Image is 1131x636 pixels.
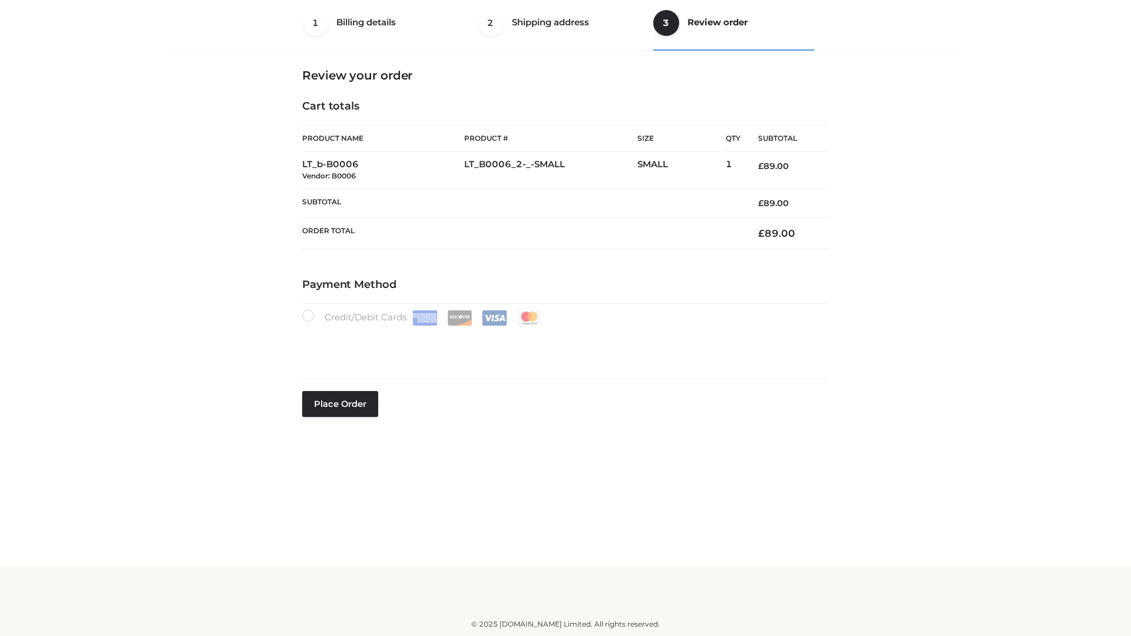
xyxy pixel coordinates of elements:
td: SMALL [637,152,726,189]
img: Mastercard [517,310,542,326]
h4: Payment Method [302,279,829,291]
iframe: Secure payment input frame [300,323,826,366]
th: Size [637,125,720,152]
td: 1 [726,152,740,189]
th: Product Name [302,125,464,152]
small: Vendor: B0006 [302,171,356,180]
th: Subtotal [302,188,740,217]
h4: Cart totals [302,100,829,113]
th: Order Total [302,218,740,249]
span: £ [758,227,765,239]
td: LT_B0006_2-_-SMALL [464,152,637,189]
th: Subtotal [740,125,829,152]
img: Amex [412,310,438,326]
button: Place order [302,391,378,417]
h3: Review your order [302,68,829,82]
td: LT_b-B0006 [302,152,464,189]
th: Qty [726,125,740,152]
bdi: 89.00 [758,161,789,171]
div: © 2025 [DOMAIN_NAME] Limited. All rights reserved. [175,618,956,630]
bdi: 89.00 [758,227,795,239]
th: Product # [464,125,637,152]
img: Visa [482,310,507,326]
span: £ [758,161,763,171]
label: Credit/Debit Cards [302,310,543,326]
bdi: 89.00 [758,198,789,208]
span: £ [758,198,763,208]
img: Discover [447,310,472,326]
